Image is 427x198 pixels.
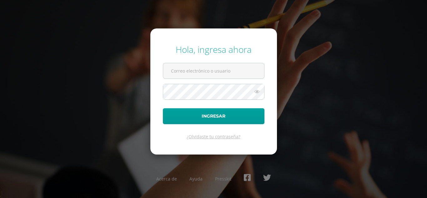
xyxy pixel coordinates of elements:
[163,108,264,124] button: Ingresar
[215,176,231,182] a: Presskit
[163,63,264,79] input: Correo electrónico o usuario
[189,176,203,182] a: Ayuda
[163,43,264,55] div: Hola, ingresa ahora
[156,176,177,182] a: Acerca de
[187,134,240,140] a: ¿Olvidaste tu contraseña?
